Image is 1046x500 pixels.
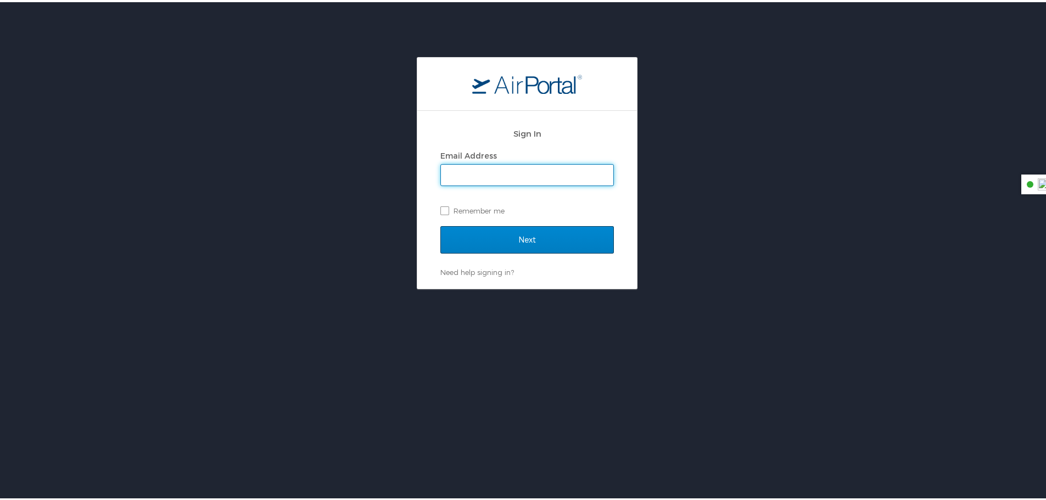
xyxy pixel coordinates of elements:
img: logo [472,72,582,92]
a: Need help signing in? [440,266,514,274]
label: Remember me [440,200,614,217]
h2: Sign In [440,125,614,138]
label: Email Address [440,149,497,158]
input: Next [440,224,614,251]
